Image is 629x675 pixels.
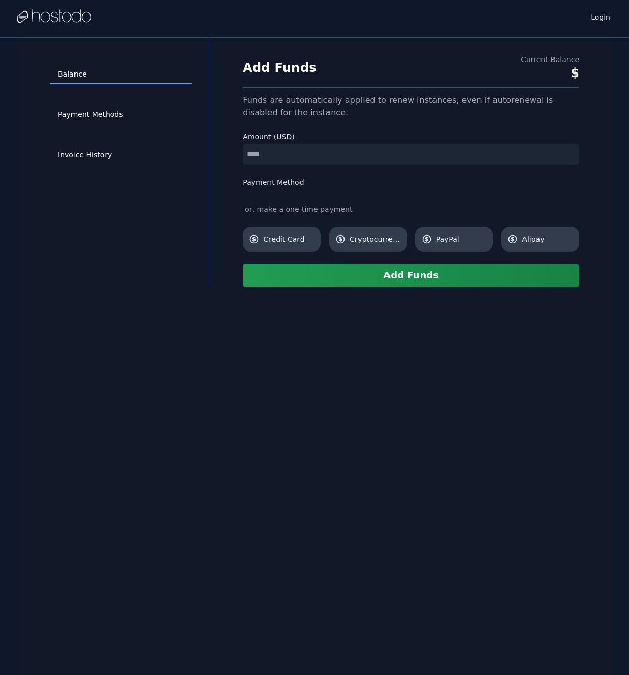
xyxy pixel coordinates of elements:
label: Payment Method [243,177,579,187]
div: or, make a one time payment [243,204,579,214]
a: Balance [50,65,192,84]
span: PayPal [436,234,487,244]
span: Alipay [522,234,573,244]
img: Logo [17,9,91,24]
label: Amount (USD) [243,131,579,142]
div: $ [521,65,579,81]
div: Current Balance [521,54,579,65]
a: Invoice History [50,145,192,165]
button: Add Funds [243,264,579,287]
span: Cryptocurrency [350,234,401,244]
h1: Add Funds [243,60,316,76]
span: Credit Card [263,234,314,244]
div: Funds are automatically applied to renew instances, even if autorenewal is disabled for the insta... [243,94,579,119]
a: Payment Methods [50,105,192,125]
a: Login [589,10,612,22]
